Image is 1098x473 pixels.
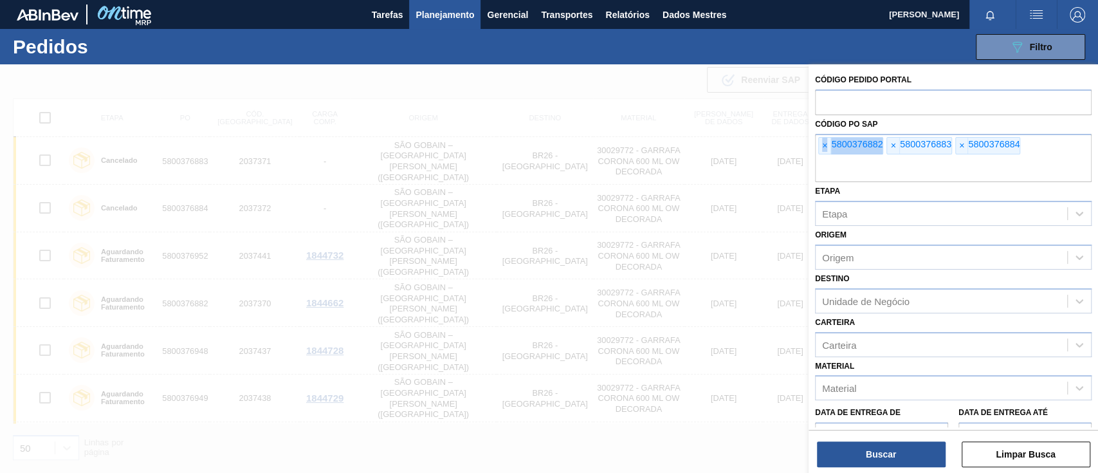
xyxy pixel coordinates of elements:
[822,140,827,151] font: ×
[815,120,877,129] font: Código PO SAP
[822,339,856,350] font: Carteira
[815,187,840,196] font: Etapa
[815,230,846,239] font: Origem
[815,408,901,417] font: Data de Entrega de
[815,422,948,448] input: dd/mm/aaaa
[968,139,1020,149] font: 5800376884
[1070,7,1085,23] img: Sair
[900,139,951,149] font: 5800376883
[372,10,403,20] font: Tarefas
[541,10,592,20] font: Transportes
[958,408,1048,417] font: Data de Entrega até
[13,36,88,57] font: Pedidos
[890,140,895,151] font: ×
[1029,7,1044,23] img: ações do usuário
[815,362,854,371] font: Material
[815,75,911,84] font: Código Pedido Portal
[889,10,959,19] font: [PERSON_NAME]
[663,10,727,20] font: Dados Mestres
[958,422,1092,448] input: dd/mm/aaaa
[822,252,854,263] font: Origem
[605,10,649,20] font: Relatórios
[969,6,1011,24] button: Notificações
[831,139,883,149] font: 5800376882
[976,34,1085,60] button: Filtro
[822,383,856,394] font: Material
[815,274,849,283] font: Destino
[822,209,847,219] font: Etapa
[959,140,964,151] font: ×
[815,318,855,327] font: Carteira
[487,10,528,20] font: Gerencial
[416,10,474,20] font: Planejamento
[17,9,78,21] img: TNhmsLtSVTkK8tSr43FrP2fwEKptu5GPRR3wAAAABJRU5ErkJggg==
[1030,42,1052,52] font: Filtro
[822,295,910,306] font: Unidade de Negócio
